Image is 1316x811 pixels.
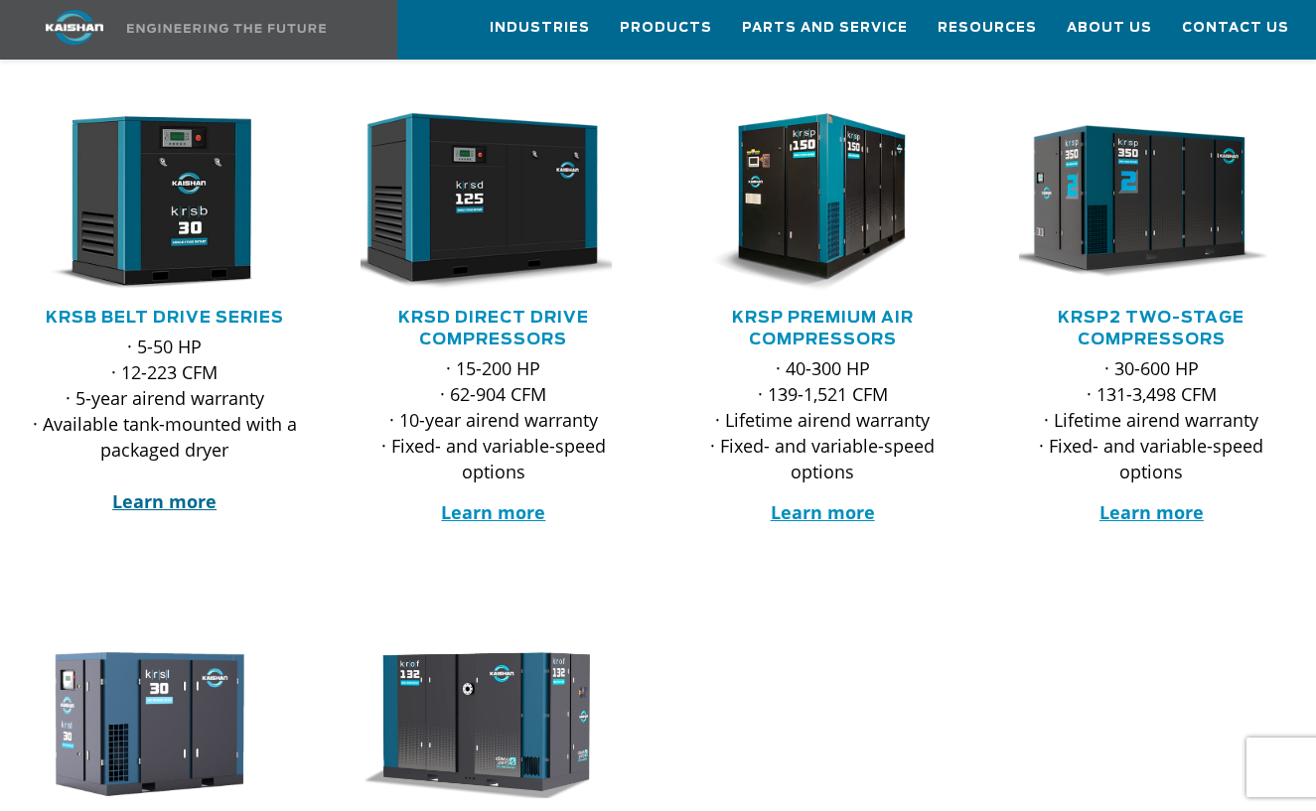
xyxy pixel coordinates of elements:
[361,648,626,800] div: krof132
[620,1,712,55] a: Products
[46,310,284,326] a: KRSB Belt Drive Series
[1182,1,1289,55] a: Contact Us
[938,1,1037,55] a: Resources
[938,17,1037,40] span: Resources
[361,113,626,292] div: krsd125
[1004,113,1270,292] img: krsp350
[32,334,297,514] p: · 5-50 HP · 12-223 CFM · 5-year airend warranty · Available tank-mounted with a packaged dryer
[690,355,955,484] p: · 40-300 HP · 139-1,521 CFM · Lifetime airend warranty · Fixed- and variable-speed options
[1019,355,1284,484] p: · 30-600 HP · 131-3,498 CFM · Lifetime airend warranty · Fixed- and variable-speed options
[1182,17,1289,40] span: Contact Us
[17,648,283,800] img: krsl30
[620,17,712,40] span: Products
[1099,500,1204,524] a: Learn more
[361,355,626,484] p: · 15-200 HP · 62-904 CFM · 10-year airend warranty · Fixed- and variable-speed options
[742,1,908,55] a: Parts and Service
[441,500,545,524] a: Learn more
[771,500,875,524] a: Learn more
[732,310,914,347] a: KRSP Premium Air Compressors
[490,17,590,40] span: Industries
[346,648,612,800] img: krof132
[1019,113,1284,292] div: krsp350
[32,113,297,292] div: krsb30
[346,113,612,292] img: krsd125
[675,113,942,292] img: krsp150
[17,113,283,292] img: krsb30
[398,310,589,347] a: KRSD Direct Drive Compressors
[742,17,908,40] span: Parts and Service
[32,648,297,800] div: krsl30
[112,489,217,513] a: Learn more
[1058,310,1244,347] a: KRSP2 Two-Stage Compressors
[1067,17,1152,40] span: About Us
[690,113,955,292] div: krsp150
[127,24,326,33] img: Engineering the future
[490,1,590,55] a: Industries
[1067,1,1152,55] a: About Us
